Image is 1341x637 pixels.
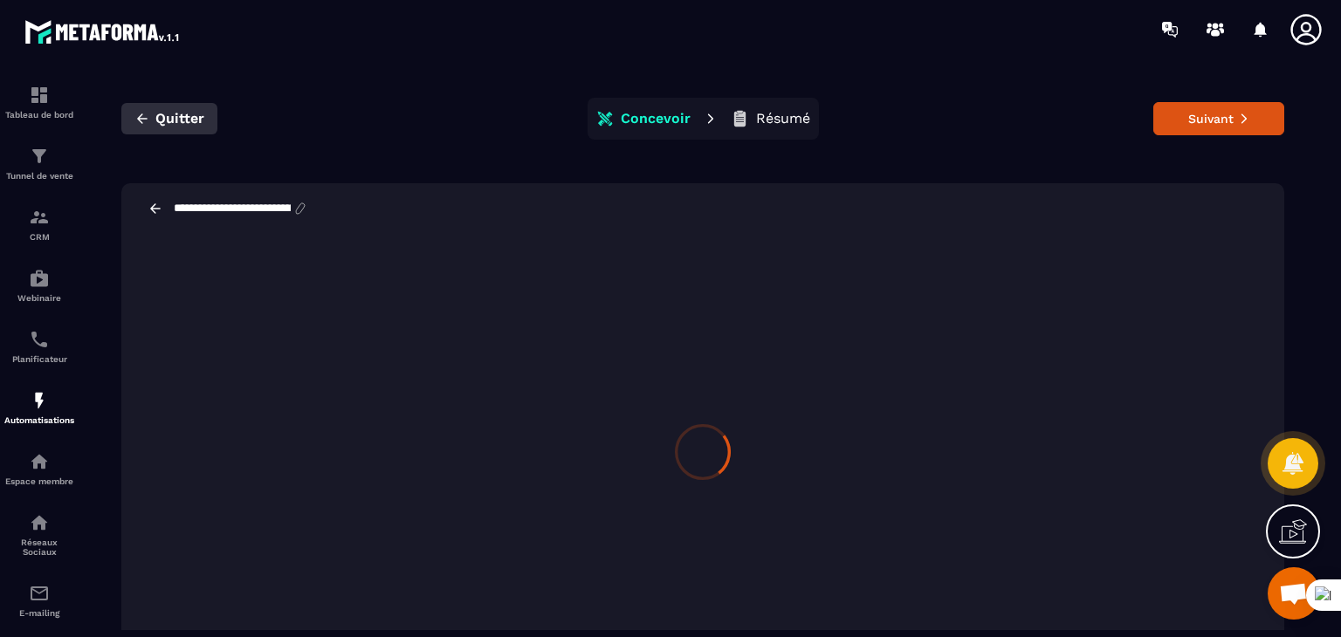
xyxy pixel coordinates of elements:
img: automations [29,451,50,472]
p: CRM [4,232,74,242]
a: formationformationTunnel de vente [4,133,74,194]
a: social-networksocial-networkRéseaux Sociaux [4,499,74,570]
a: Ouvrir le chat [1268,567,1320,620]
p: Planificateur [4,354,74,364]
span: Quitter [155,110,204,127]
img: logo [24,16,182,47]
p: Tunnel de vente [4,171,74,181]
img: automations [29,268,50,289]
a: formationformationCRM [4,194,74,255]
img: scheduler [29,329,50,350]
img: automations [29,390,50,411]
p: Résumé [756,110,810,127]
p: E-mailing [4,608,74,618]
img: formation [29,85,50,106]
p: Concevoir [621,110,691,127]
p: Tableau de bord [4,110,74,120]
a: emailemailE-mailing [4,570,74,631]
img: email [29,583,50,604]
a: automationsautomationsAutomatisations [4,377,74,438]
button: Concevoir [591,101,696,136]
p: Automatisations [4,415,74,425]
a: formationformationTableau de bord [4,72,74,133]
a: schedulerschedulerPlanificateur [4,316,74,377]
p: Réseaux Sociaux [4,538,74,557]
img: formation [29,207,50,228]
p: Espace membre [4,476,74,486]
img: social-network [29,512,50,533]
button: Quitter [121,103,217,134]
a: automationsautomationsEspace membre [4,438,74,499]
img: formation [29,146,50,167]
p: Webinaire [4,293,74,303]
a: automationsautomationsWebinaire [4,255,74,316]
button: Suivant [1153,102,1284,135]
button: Résumé [726,101,815,136]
